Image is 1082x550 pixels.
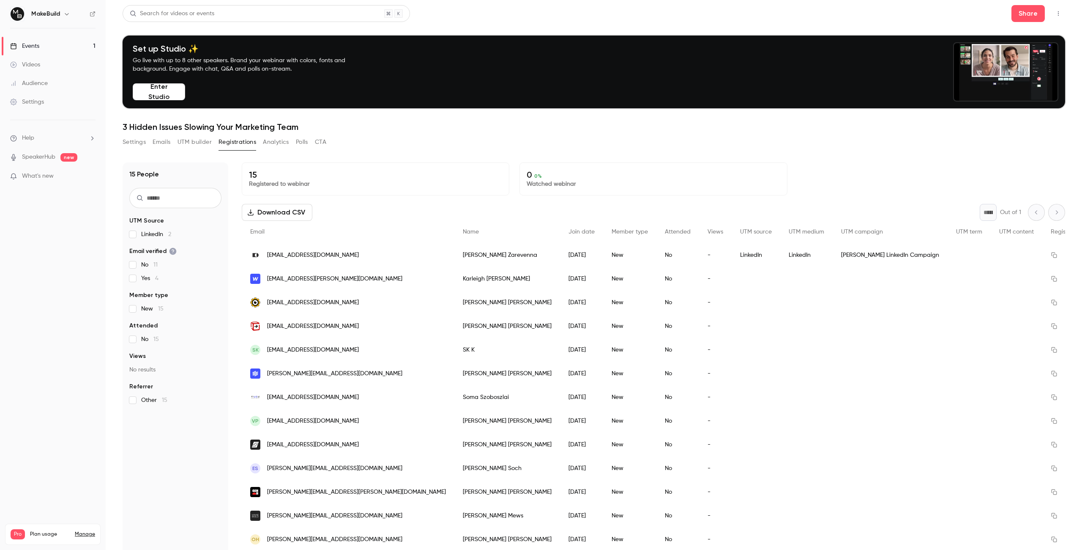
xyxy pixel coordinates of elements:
[454,409,560,433] div: [PERSON_NAME] [PERSON_NAME]
[141,274,158,283] span: Yes
[178,135,212,149] button: UTM builder
[153,336,159,342] span: 15
[454,504,560,528] div: [PERSON_NAME] Mews
[267,322,359,331] span: [EMAIL_ADDRESS][DOMAIN_NAME]
[603,504,656,528] div: New
[129,322,158,330] span: Attended
[560,243,603,267] div: [DATE]
[656,243,699,267] div: No
[841,229,883,235] span: UTM campaign
[560,456,603,480] div: [DATE]
[85,173,96,180] iframe: Noticeable Trigger
[22,153,55,162] a: SpeakerHub
[250,440,260,450] img: ethansuero.com
[656,314,699,338] div: No
[454,456,560,480] div: [PERSON_NAME] Soch
[11,529,25,539] span: Pro
[612,229,648,235] span: Member type
[10,79,48,88] div: Audience
[129,217,164,225] span: UTM Source
[129,352,146,360] span: Views
[250,368,260,379] img: tinyflow.agency
[10,98,44,106] div: Settings
[250,274,260,284] img: webflow.com
[699,243,732,267] div: -
[603,480,656,504] div: New
[780,243,833,267] div: LinkedIn
[267,275,402,283] span: [EMAIL_ADDRESS][PERSON_NAME][DOMAIN_NAME]
[10,42,39,50] div: Events
[130,9,214,18] div: Search for videos or events
[740,229,772,235] span: UTM source
[463,229,479,235] span: Name
[1011,5,1045,22] button: Share
[560,314,603,338] div: [DATE]
[267,511,402,520] span: [PERSON_NAME][EMAIL_ADDRESS][DOMAIN_NAME]
[242,204,312,221] button: Download CSV
[267,488,446,497] span: [PERSON_NAME][EMAIL_ADDRESS][PERSON_NAME][DOMAIN_NAME]
[699,385,732,409] div: -
[603,291,656,314] div: New
[656,291,699,314] div: No
[665,229,691,235] span: Attended
[141,261,158,269] span: No
[833,243,948,267] div: [PERSON_NAME] LinkedIn Campaign
[560,409,603,433] div: [DATE]
[267,535,402,544] span: [PERSON_NAME][EMAIL_ADDRESS][DOMAIN_NAME]
[560,362,603,385] div: [DATE]
[603,456,656,480] div: New
[250,487,260,497] img: generationhome.com
[267,417,359,426] span: [EMAIL_ADDRESS][DOMAIN_NAME]
[267,251,359,260] span: [EMAIL_ADDRESS][DOMAIN_NAME]
[1000,208,1021,217] p: Out of 1
[10,60,40,69] div: Videos
[656,480,699,504] div: No
[10,134,96,143] li: help-dropdown-opener
[454,433,560,456] div: [PERSON_NAME] [PERSON_NAME]
[250,321,260,331] img: asite.com
[123,135,146,149] button: Settings
[560,433,603,456] div: [DATE]
[656,362,699,385] div: No
[250,250,260,260] img: future-processing.com
[141,230,171,239] span: LinkedIn
[250,511,260,521] img: makebuild.studio
[454,362,560,385] div: [PERSON_NAME] [PERSON_NAME]
[454,243,560,267] div: [PERSON_NAME] Zarevenna
[267,393,359,402] span: [EMAIL_ADDRESS][DOMAIN_NAME]
[603,338,656,362] div: New
[155,275,158,281] span: 4
[603,314,656,338] div: New
[133,44,365,54] h4: Set up Studio ✨
[22,172,54,181] span: What's new
[454,267,560,291] div: Karleigh [PERSON_NAME]
[133,56,365,73] p: Go live with up to 8 other speakers. Brand your webinar with colors, fonts and background. Engage...
[267,440,359,449] span: [EMAIL_ADDRESS][DOMAIN_NAME]
[560,480,603,504] div: [DATE]
[31,10,60,18] h6: MakeBuild
[999,229,1034,235] span: UTM content
[296,135,308,149] button: Polls
[699,338,732,362] div: -
[603,409,656,433] div: New
[129,291,168,300] span: Member type
[560,385,603,409] div: [DATE]
[699,433,732,456] div: -
[133,83,185,100] button: Enter Studio
[454,314,560,338] div: [PERSON_NAME] [PERSON_NAME]
[252,417,259,425] span: VP
[129,247,177,256] span: Email verified
[141,305,164,313] span: New
[560,504,603,528] div: [DATE]
[263,135,289,149] button: Analytics
[141,335,159,344] span: No
[656,385,699,409] div: No
[11,7,24,21] img: MakeBuild
[568,229,595,235] span: Join date
[603,267,656,291] div: New
[560,291,603,314] div: [DATE]
[527,170,780,180] p: 0
[267,369,402,378] span: [PERSON_NAME][EMAIL_ADDRESS][DOMAIN_NAME]
[454,480,560,504] div: [PERSON_NAME] [PERSON_NAME]
[267,298,359,307] span: [EMAIL_ADDRESS][DOMAIN_NAME]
